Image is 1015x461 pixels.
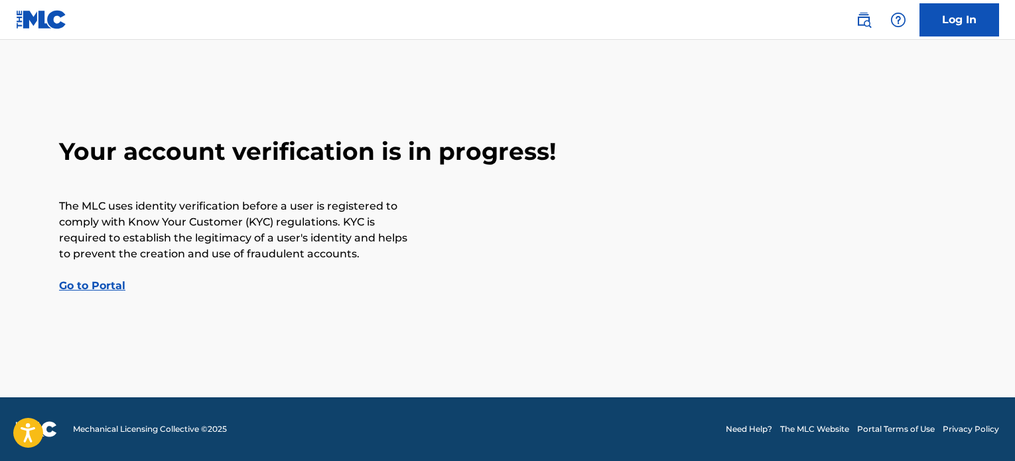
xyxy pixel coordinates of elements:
[850,7,877,33] a: Public Search
[943,423,999,435] a: Privacy Policy
[726,423,772,435] a: Need Help?
[919,3,999,36] a: Log In
[885,7,912,33] div: Help
[857,423,935,435] a: Portal Terms of Use
[856,12,872,28] img: search
[59,279,125,292] a: Go to Portal
[16,10,67,29] img: MLC Logo
[59,198,411,262] p: The MLC uses identity verification before a user is registered to comply with Know Your Customer ...
[890,12,906,28] img: help
[59,137,956,166] h2: Your account verification is in progress!
[16,421,57,437] img: logo
[780,423,849,435] a: The MLC Website
[73,423,227,435] span: Mechanical Licensing Collective © 2025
